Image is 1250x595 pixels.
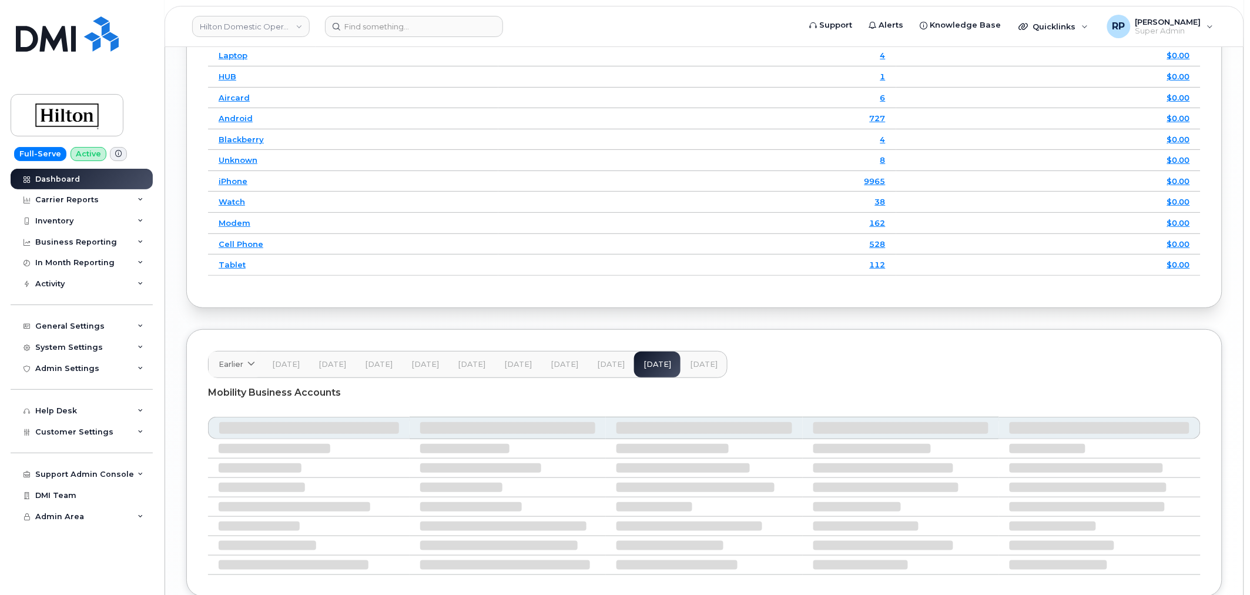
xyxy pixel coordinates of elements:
span: [DATE] [597,360,625,369]
span: [DATE] [504,360,532,369]
a: Aircard [219,93,250,102]
span: Super Admin [1135,26,1201,36]
a: Blackberry [219,135,264,144]
span: [DATE] [458,360,485,369]
iframe: Messenger Launcher [1199,544,1241,586]
span: [PERSON_NAME] [1135,17,1201,26]
a: 8 [880,155,886,165]
a: 528 [870,239,886,249]
span: Quicklinks [1033,22,1076,31]
a: $0.00 [1167,197,1190,206]
div: Ryan Partack [1099,15,1222,38]
a: 4 [880,135,886,144]
span: [DATE] [551,360,578,369]
a: iPhone [219,176,247,186]
a: $0.00 [1167,135,1190,144]
a: 1 [880,72,886,81]
a: 6 [880,93,886,102]
span: Earlier [219,359,243,370]
span: [DATE] [319,360,346,369]
a: Android [219,113,253,123]
span: Alerts [879,19,904,31]
a: HUB [219,72,236,81]
a: Earlier [209,352,263,377]
a: $0.00 [1167,155,1190,165]
span: RP [1112,19,1125,34]
a: Unknown [219,155,257,165]
a: 38 [875,197,886,206]
a: Laptop [219,51,247,60]
a: $0.00 [1167,239,1190,249]
a: $0.00 [1167,113,1190,123]
a: Tablet [219,260,246,269]
a: Alerts [861,14,912,37]
a: Cell Phone [219,239,263,249]
span: Knowledge Base [930,19,1001,31]
span: [DATE] [272,360,300,369]
span: Support [820,19,853,31]
div: Mobility Business Accounts [208,378,1201,407]
span: [DATE] [690,360,718,369]
a: $0.00 [1167,260,1190,269]
a: Modem [219,218,250,228]
span: [DATE] [411,360,439,369]
a: $0.00 [1167,218,1190,228]
input: Find something... [325,16,503,37]
a: 4 [880,51,886,60]
div: Quicklinks [1011,15,1097,38]
a: 727 [870,113,886,123]
a: $0.00 [1167,72,1190,81]
a: $0.00 [1167,51,1190,60]
a: $0.00 [1167,176,1190,186]
a: Watch [219,197,245,206]
a: $0.00 [1167,93,1190,102]
a: Hilton Domestic Operating Company Inc [192,16,310,37]
a: 9965 [864,176,886,186]
a: 112 [870,260,886,269]
span: [DATE] [365,360,393,369]
a: 162 [870,218,886,228]
a: Knowledge Base [912,14,1010,37]
a: Support [802,14,861,37]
